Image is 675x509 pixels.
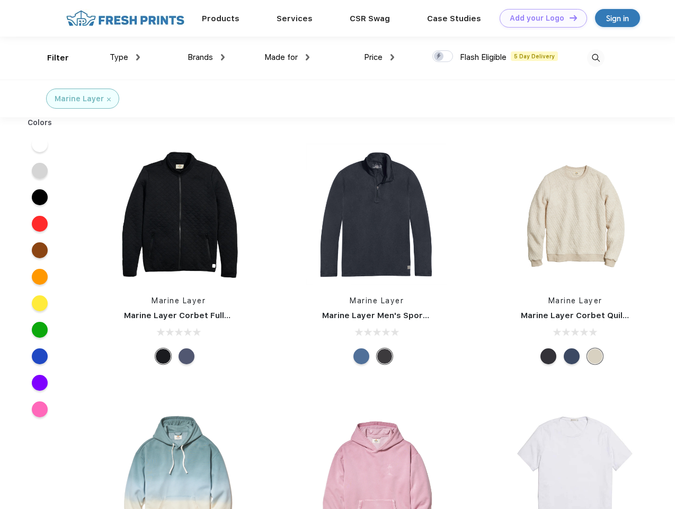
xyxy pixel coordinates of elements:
a: Marine Layer Men's Sport Quarter Zip [322,311,476,320]
img: dropdown.png [390,54,394,60]
img: func=resize&h=266 [505,144,646,285]
span: Price [364,52,383,62]
div: Marine Layer [55,93,104,104]
div: Add your Logo [510,14,564,23]
a: Services [277,14,313,23]
span: Flash Eligible [460,52,507,62]
img: func=resize&h=266 [306,144,447,285]
div: Sign in [606,12,629,24]
div: Colors [20,117,60,128]
div: Deep Denim [353,348,369,364]
img: dropdown.png [136,54,140,60]
a: Marine Layer Corbet Full-Zip Jacket [124,311,271,320]
span: Made for [264,52,298,62]
div: Oat Heather [587,348,603,364]
div: Navy Heather [564,348,580,364]
div: Filter [47,52,69,64]
img: fo%20logo%202.webp [63,9,188,28]
a: Marine Layer [350,296,404,305]
span: Type [110,52,128,62]
img: desktop_search.svg [587,49,605,67]
img: filter_cancel.svg [107,98,111,101]
div: Charcoal [377,348,393,364]
img: dropdown.png [221,54,225,60]
a: Products [202,14,239,23]
a: Marine Layer [548,296,602,305]
span: 5 Day Delivery [511,51,558,61]
img: DT [570,15,577,21]
img: func=resize&h=266 [108,144,249,285]
div: Black [155,348,171,364]
a: Sign in [595,9,640,27]
div: Navy [179,348,194,364]
a: Marine Layer [152,296,206,305]
div: Charcoal [540,348,556,364]
a: CSR Swag [350,14,390,23]
span: Brands [188,52,213,62]
img: dropdown.png [306,54,309,60]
